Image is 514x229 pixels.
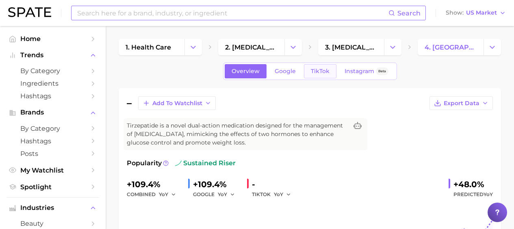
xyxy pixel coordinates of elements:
[20,137,85,145] span: Hashtags
[7,65,99,77] a: by Category
[127,178,182,191] div: +109.4%
[175,160,182,166] img: sustained riser
[318,39,384,55] a: 3. [MEDICAL_DATA]
[7,32,99,45] a: Home
[418,39,484,55] a: 4. [GEOGRAPHIC_DATA]
[20,204,85,212] span: Industries
[425,43,477,51] span: 4. [GEOGRAPHIC_DATA]
[397,9,421,17] span: Search
[225,43,277,51] span: 2. [MEDICAL_DATA]
[446,11,464,15] span: Show
[218,39,284,55] a: 2. [MEDICAL_DATA]
[127,121,348,147] span: Tirzepatide is a novel dual-action medication designed for the management of [MEDICAL_DATA], mimi...
[232,68,260,75] span: Overview
[159,190,176,199] button: YoY
[8,7,51,17] img: SPATE
[20,109,85,116] span: Brands
[138,96,216,110] button: Add to Watchlist
[7,77,99,90] a: Ingredients
[7,164,99,177] a: My Watchlist
[274,191,283,198] span: YoY
[7,49,99,61] button: Trends
[252,178,297,191] div: -
[7,90,99,102] a: Hashtags
[275,68,296,75] span: Google
[252,190,297,199] div: TIKTOK
[378,68,386,75] span: Beta
[345,68,374,75] span: Instagram
[453,178,493,191] div: +48.0%
[218,191,227,198] span: YoY
[20,125,85,132] span: by Category
[7,147,99,160] a: Posts
[126,43,171,51] span: 1. health care
[127,98,132,108] h1: –
[7,135,99,147] a: Hashtags
[20,67,85,75] span: by Category
[304,64,336,78] a: TikTok
[127,190,182,199] div: combined
[20,150,85,158] span: Posts
[484,39,501,55] button: Change Category
[20,52,85,59] span: Trends
[193,190,241,199] div: GOOGLE
[444,8,508,18] button: ShowUS Market
[152,100,202,107] span: Add to Watchlist
[184,39,202,55] button: Change Category
[444,100,479,107] span: Export Data
[7,106,99,119] button: Brands
[20,92,85,100] span: Hashtags
[453,190,493,199] span: Predicted
[466,11,497,15] span: US Market
[484,191,493,197] span: YoY
[193,178,241,191] div: +109.4%
[325,43,377,51] span: 3. [MEDICAL_DATA]
[20,35,85,43] span: Home
[20,80,85,87] span: Ingredients
[7,202,99,214] button: Industries
[384,39,401,55] button: Change Category
[20,166,85,174] span: My Watchlist
[20,183,85,191] span: Spotlight
[7,122,99,135] a: by Category
[268,64,303,78] a: Google
[218,190,235,199] button: YoY
[7,181,99,193] a: Spotlight
[20,220,85,227] span: beauty
[274,190,291,199] button: YoY
[175,158,236,168] span: sustained riser
[311,68,330,75] span: TikTok
[119,39,184,55] a: 1. health care
[338,64,395,78] a: InstagramBeta
[76,6,388,20] input: Search here for a brand, industry, or ingredient
[127,158,162,168] span: Popularity
[284,39,302,55] button: Change Category
[225,64,267,78] a: Overview
[159,191,168,198] span: YoY
[429,96,493,110] button: Export Data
